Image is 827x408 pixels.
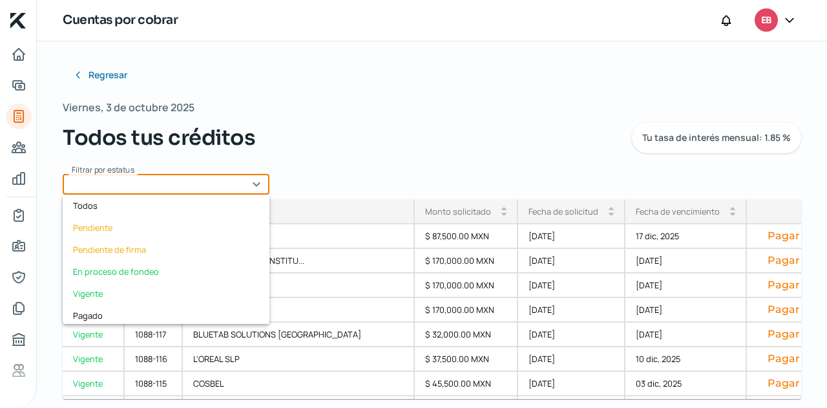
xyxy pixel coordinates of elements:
[89,70,127,80] span: Regresar
[730,211,735,217] i: arrow_drop_down
[501,211,507,217] i: arrow_drop_down
[6,134,32,160] a: Pago a proveedores
[63,217,269,239] div: Pendiente
[415,298,518,323] div: $ 170,000.00 MXN
[63,283,269,305] div: Vigente
[518,224,625,249] div: [DATE]
[761,13,771,28] span: EB
[518,372,625,396] div: [DATE]
[183,323,415,347] div: BLUETAB SOLUTIONS [GEOGRAPHIC_DATA]
[63,305,269,327] div: Pagado
[625,372,747,396] div: 03 dic, 2025
[625,347,747,372] div: 10 dic, 2025
[6,233,32,259] a: Información general
[415,347,518,372] div: $ 37,500.00 MXN
[757,279,810,292] button: Pagar
[63,347,125,372] a: Vigente
[6,358,32,383] a: Referencias
[625,249,747,274] div: [DATE]
[6,166,32,191] a: Mis finanzas
[183,298,415,323] div: CBRE
[72,164,134,175] span: Filtrar por estatus
[63,323,125,347] a: Vigente
[183,274,415,298] div: CBRE
[518,298,625,323] div: [DATE]
[6,72,32,98] a: Adelantar facturas
[757,328,810,341] button: Pagar
[6,103,32,129] a: Tus créditos
[63,195,269,217] div: Todos
[625,298,747,323] div: [DATE]
[63,261,269,283] div: En proceso de fondeo
[625,323,747,347] div: [DATE]
[425,206,491,217] div: Monto solicitado
[183,249,415,274] div: BANCO PLATA S.A., INSTITU...
[625,274,747,298] div: [DATE]
[6,327,32,352] a: Buró de crédito
[125,347,183,372] div: 1088-116
[636,206,720,217] div: Fecha de vencimiento
[183,224,415,249] div: L'OREAL SLP
[63,11,178,30] h1: Cuentas por cobrar
[63,62,138,88] button: Regresar
[625,224,747,249] div: 17 dic, 2025
[6,295,32,321] a: Documentos
[415,274,518,298] div: $ 170,000.00 MXN
[183,372,415,396] div: COSBEL
[518,249,625,274] div: [DATE]
[518,323,625,347] div: [DATE]
[518,347,625,372] div: [DATE]
[757,303,810,316] button: Pagar
[63,372,125,396] a: Vigente
[415,323,518,347] div: $ 32,000.00 MXN
[757,230,810,242] button: Pagar
[6,264,32,290] a: Representantes
[529,206,598,217] div: Fecha de solicitud
[6,41,32,67] a: Inicio
[415,249,518,274] div: $ 170,000.00 MXN
[63,98,194,117] span: Viernes, 3 de octubre 2025
[415,224,518,249] div: $ 87,500.00 MXN
[757,377,810,390] button: Pagar
[642,133,791,142] span: Tu tasa de interés mensual: 1.85 %
[6,202,32,228] a: Mi contrato
[63,122,255,153] span: Todos tus créditos
[518,274,625,298] div: [DATE]
[609,211,614,217] i: arrow_drop_down
[415,372,518,396] div: $ 45,500.00 MXN
[757,352,810,365] button: Pagar
[183,347,415,372] div: L'OREAL SLP
[757,254,810,267] button: Pagar
[125,372,183,396] div: 1088-115
[63,239,269,261] div: Pendiente de firma
[125,323,183,347] div: 1088-117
